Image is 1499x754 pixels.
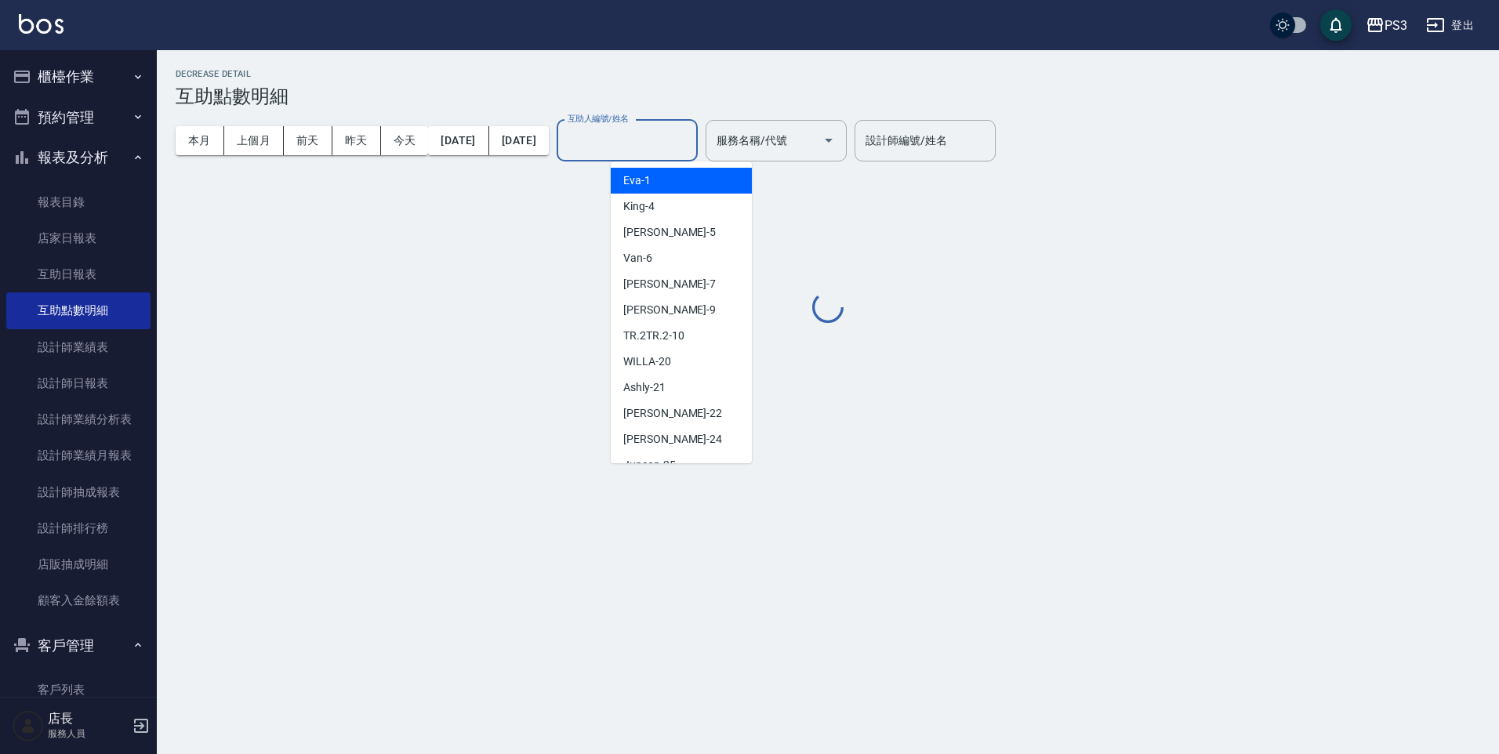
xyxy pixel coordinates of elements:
[6,582,151,618] a: 顧客入金餘額表
[6,329,151,365] a: 設計師業績表
[623,353,671,370] span: WILLA -20
[6,97,151,138] button: 預約管理
[6,474,151,510] a: 設計師抽成報表
[1320,9,1352,41] button: save
[6,220,151,256] a: 店家日報表
[623,250,652,266] span: Van -6
[48,711,128,727] h5: 店長
[6,546,151,582] a: 店販抽成明細
[1420,11,1480,40] button: 登出
[623,198,655,215] span: King -4
[623,431,722,448] span: [PERSON_NAME] -24
[568,113,629,125] label: 互助人編號/姓名
[332,126,381,155] button: 昨天
[6,401,151,437] a: 設計師業績分析表
[623,224,716,241] span: [PERSON_NAME] -5
[6,184,151,220] a: 報表目錄
[623,405,722,422] span: [PERSON_NAME] -22
[816,128,841,153] button: Open
[48,727,128,741] p: 服務人員
[428,126,488,155] button: [DATE]
[284,126,332,155] button: 前天
[6,292,151,328] a: 互助點數明細
[6,137,151,178] button: 報表及分析
[623,379,666,396] span: Ashly -21
[623,276,716,292] span: [PERSON_NAME] -7
[176,69,1480,79] h2: Decrease Detail
[1385,16,1407,35] div: PS3
[6,672,151,708] a: 客戶列表
[623,328,684,344] span: TR.2TR.2 -10
[6,437,151,473] a: 設計師業績月報表
[176,85,1480,107] h3: 互助點數明細
[1359,9,1414,42] button: PS3
[6,625,151,666] button: 客戶管理
[623,302,716,318] span: [PERSON_NAME] -9
[19,14,64,34] img: Logo
[6,365,151,401] a: 設計師日報表
[6,56,151,97] button: 櫃檯作業
[623,172,651,189] span: Eva -1
[13,710,44,741] img: Person
[176,126,224,155] button: 本月
[6,510,151,546] a: 設計師排行榜
[6,256,151,292] a: 互助日報表
[489,126,549,155] button: [DATE]
[381,126,429,155] button: 今天
[224,126,284,155] button: 上個月
[623,457,676,473] span: Junson -25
